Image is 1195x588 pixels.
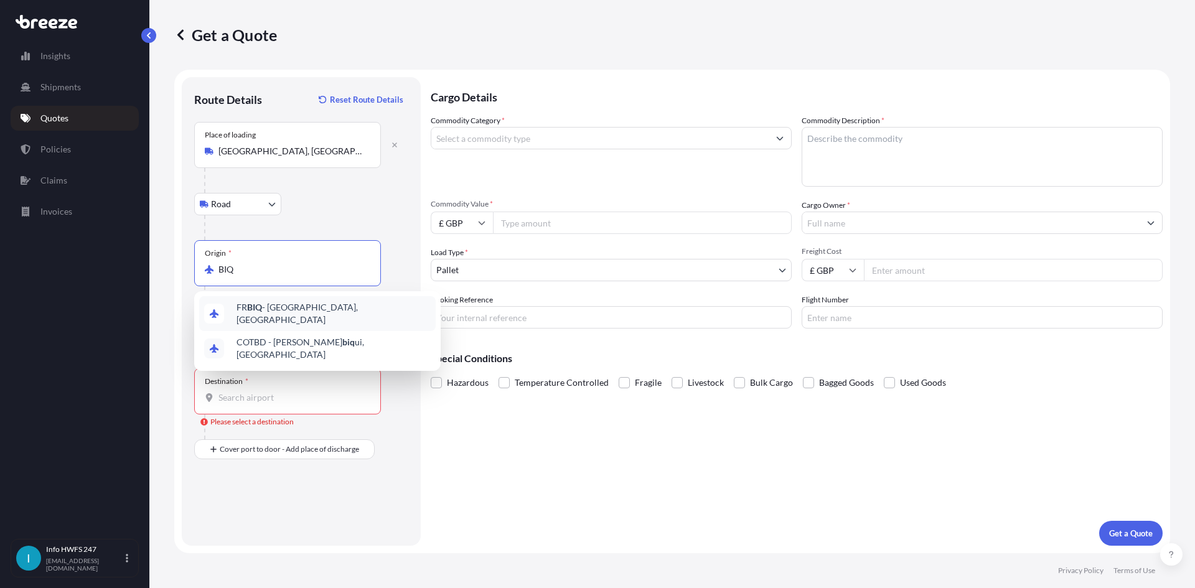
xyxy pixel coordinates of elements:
p: Privacy Policy [1058,566,1104,576]
p: Special Conditions [431,353,1163,363]
span: Bagged Goods [819,373,874,392]
p: Get a Quote [1109,527,1153,539]
span: Load Type [431,246,468,259]
button: Show suggestions [769,127,791,149]
p: Route Details [194,92,262,107]
span: Temperature Controlled [515,373,609,392]
p: [EMAIL_ADDRESS][DOMAIN_NAME] [46,557,123,572]
div: Please select a destination [200,416,294,428]
p: Insights [40,50,70,62]
span: Livestock [688,373,724,392]
input: Type amount [493,212,792,234]
button: Show suggestions [1140,212,1162,234]
input: Enter name [802,306,1163,329]
input: Enter amount [864,259,1163,281]
label: Flight Number [802,294,849,306]
input: Origin [218,263,365,276]
p: Policies [40,143,71,156]
label: Commodity Description [802,114,884,127]
span: Pallet [436,264,459,276]
span: Freight Cost [802,246,1163,256]
span: Fragile [635,373,662,392]
span: Cover port to door - Add place of discharge [220,443,359,455]
input: Full name [802,212,1140,234]
p: Get a Quote [174,25,277,45]
p: Info HWFS 247 [46,544,123,554]
div: Destination [205,376,248,386]
div: Show suggestions [194,291,441,371]
input: Select a commodity type [431,127,769,149]
div: Origin [205,248,232,258]
div: Place of loading [205,130,256,140]
span: Hazardous [447,373,489,392]
p: Quotes [40,112,68,124]
input: Place of loading [218,145,365,157]
input: Destination [218,391,365,404]
p: Cargo Details [431,77,1163,114]
p: Shipments [40,81,81,93]
span: Bulk Cargo [750,373,793,392]
button: Select transport [194,193,281,215]
span: FR - [GEOGRAPHIC_DATA], [GEOGRAPHIC_DATA] [237,301,431,326]
span: Road [211,198,231,210]
span: Used Goods [900,373,946,392]
span: COTBD - [PERSON_NAME] ui, [GEOGRAPHIC_DATA] [237,336,431,361]
b: BIQ [247,302,262,312]
p: Invoices [40,205,72,218]
b: biq [342,337,355,347]
input: Your internal reference [431,306,792,329]
span: I [27,552,30,564]
p: Reset Route Details [330,93,403,106]
label: Commodity Category [431,114,505,127]
label: Booking Reference [431,294,493,306]
span: Commodity Value [431,199,792,209]
p: Claims [40,174,67,187]
p: Terms of Use [1113,566,1155,576]
label: Cargo Owner [802,199,850,212]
